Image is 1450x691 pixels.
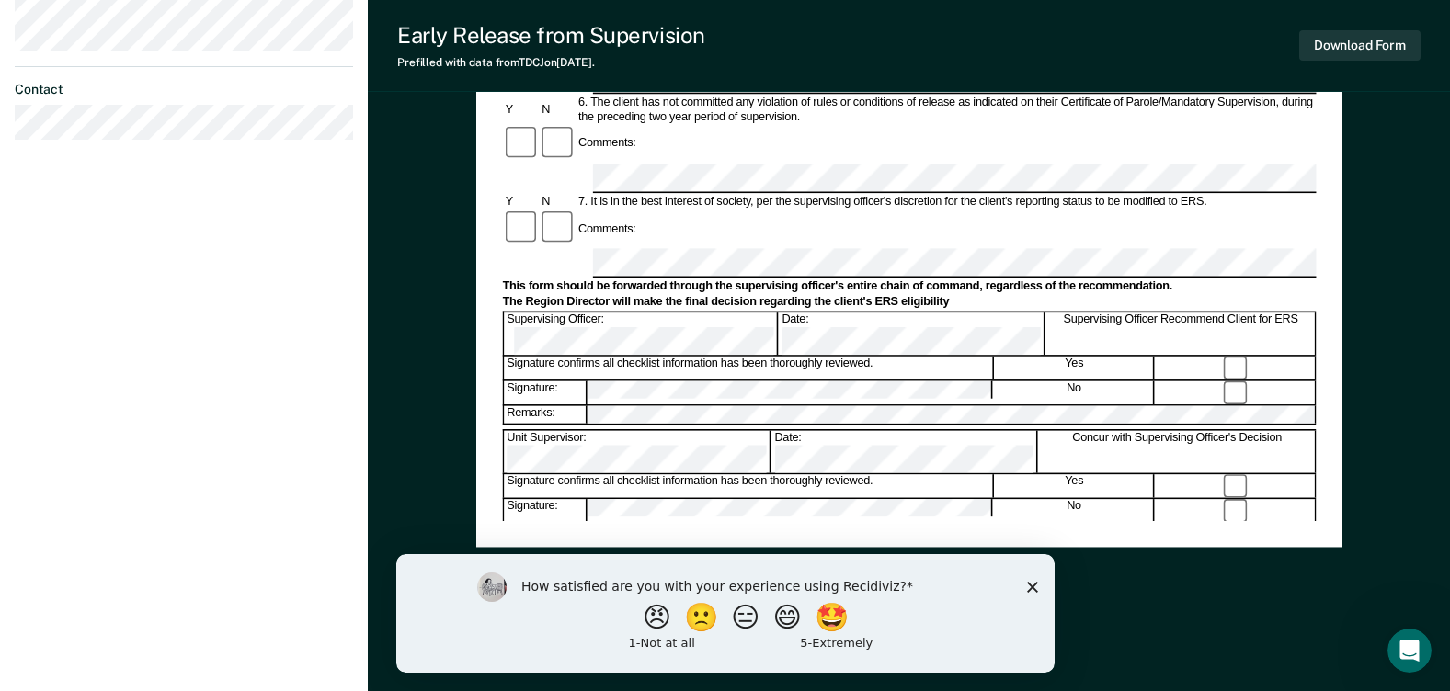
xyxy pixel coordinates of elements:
[504,499,587,522] div: Signature:
[397,56,705,69] div: Prefilled with data from TDCJ on [DATE] .
[576,96,1317,125] div: 6. The client has not committed any violation of rules or conditions of release as indicated on t...
[502,296,1316,311] div: The Region Director will make the final decision regarding the client's ERS eligibility
[779,313,1045,356] div: Date:
[995,357,1155,380] div: Yes
[1387,629,1432,673] iframe: Intercom live chat
[504,474,993,497] div: Signature confirms all checklist information has been thoroughly reviewed.
[771,431,1038,473] div: Date:
[1299,30,1421,61] button: Download Form
[396,554,1055,673] iframe: Survey by Kim from Recidiviz
[576,195,1317,210] div: 7. It is in the best interest of society, per the supervising officer's discretion for the client...
[502,280,1316,295] div: This form should be forwarded through the supervising officer's entire chain of command, regardle...
[397,22,705,49] div: Early Release from Supervision
[504,406,588,424] div: Remarks:
[539,103,576,118] div: N
[576,137,639,152] div: Comments:
[1046,313,1316,356] div: Supervising Officer Recommend Client for ERS
[576,221,639,236] div: Comments:
[539,195,576,210] div: N
[995,474,1155,497] div: Yes
[504,313,777,356] div: Supervising Officer:
[504,431,771,473] div: Unit Supervisor:
[15,82,353,97] dt: Contact
[1039,431,1316,473] div: Concur with Supervising Officer's Decision
[502,195,539,210] div: Y
[504,381,587,404] div: Signature:
[504,357,993,380] div: Signature confirms all checklist information has been thoroughly reviewed.
[502,103,539,118] div: Y
[994,499,1154,522] div: No
[994,381,1154,404] div: No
